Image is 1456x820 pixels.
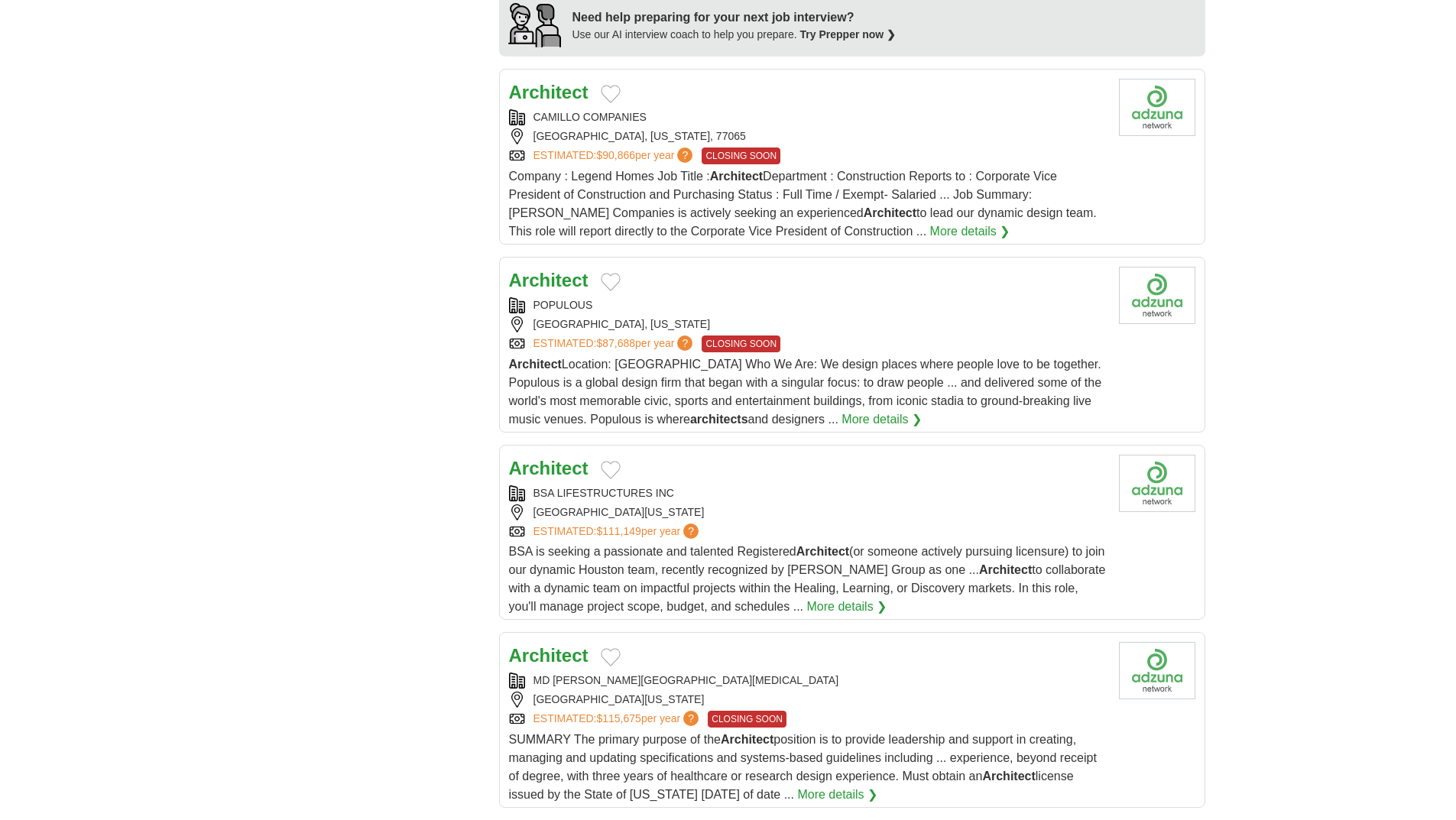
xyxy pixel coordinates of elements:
[1119,455,1195,512] img: Company logo
[864,206,916,219] strong: Architect
[509,316,1107,332] div: [GEOGRAPHIC_DATA], [US_STATE]
[930,222,1010,241] a: More details ❯
[533,147,696,164] a: ESTIMATED:$90,866per year?
[683,523,699,539] span: ?
[509,128,1107,144] div: [GEOGRAPHIC_DATA], [US_STATE], 77065
[601,85,621,103] button: Add to favorite jobs
[509,692,1107,708] div: [GEOGRAPHIC_DATA][US_STATE]
[677,335,692,351] span: ?
[533,711,702,728] a: ESTIMATED:$115,675per year?
[509,82,589,102] a: Architect
[509,358,562,371] strong: Architect
[572,27,897,43] div: Use our AI interview coach to help you prepare.
[982,770,1035,783] strong: Architect
[596,149,635,161] span: $90,866
[509,170,1097,238] span: Company : Legend Homes Job Title : Department : Construction Reports to : Corporate Vice Presiden...
[796,545,849,558] strong: Architect
[509,297,1107,313] div: POPULOUS
[708,711,786,728] span: CLOSING SOON
[1119,642,1195,699] img: Company logo
[596,337,635,349] span: $87,688
[710,170,763,183] strong: Architect
[509,458,589,478] a: Architect
[683,711,699,726] span: ?
[979,563,1032,576] strong: Architect
[509,645,589,666] a: Architect
[572,8,897,27] div: Need help preparing for your next job interview?
[1119,267,1195,324] img: Company logo
[509,545,1106,613] span: BSA is seeking a passionate and talented Registered (or someone actively pursuing licensure) to j...
[800,28,897,41] a: Try Prepper now ❯
[596,712,640,724] span: $115,675
[806,598,887,616] a: More details ❯
[721,733,773,746] strong: Architect
[533,523,702,540] a: ESTIMATED:$111,149per year?
[1119,79,1195,136] img: Company logo
[509,270,589,290] a: Architect
[601,648,621,666] button: Add to favorite jobs
[601,273,621,291] button: Add to favorite jobs
[797,786,877,804] a: More details ❯
[509,358,1102,426] span: Location: [GEOGRAPHIC_DATA] Who We Are: We design places where people love to be together. Populo...
[677,147,692,163] span: ?
[702,335,780,352] span: CLOSING SOON
[509,504,1107,520] div: [GEOGRAPHIC_DATA][US_STATE]
[533,335,696,352] a: ESTIMATED:$87,688per year?
[841,410,922,429] a: More details ❯
[690,413,748,426] strong: architects
[509,485,1107,501] div: BSA LIFESTRUCTURES INC
[601,461,621,479] button: Add to favorite jobs
[702,147,780,164] span: CLOSING SOON
[509,673,1107,689] div: MD [PERSON_NAME][GEOGRAPHIC_DATA][MEDICAL_DATA]
[596,525,640,537] span: $111,149
[509,109,1107,125] div: CAMILLO COMPANIES
[509,733,1097,801] span: SUMMARY The primary purpose of the position is to provide leadership and support in creating, man...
